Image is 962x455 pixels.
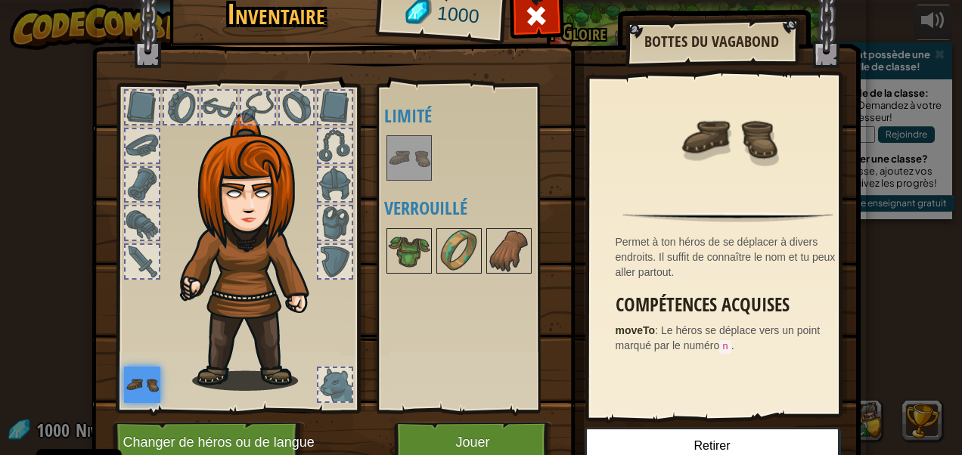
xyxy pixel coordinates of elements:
strong: moveTo [616,324,656,336]
img: portrait.png [488,230,530,272]
img: portrait.png [124,367,160,403]
img: portrait.png [388,230,430,272]
code: n [719,340,731,354]
img: hr.png [622,212,833,222]
h4: Limité [384,106,574,125]
span: Le héros se déplace vers un point marqué par le numéro . [616,324,821,351]
h3: Compétences acquises [616,295,849,315]
img: hair_f2.png [173,113,336,391]
h2: Bottes du Vagabond [641,33,783,50]
img: portrait.png [679,88,777,187]
div: Permet à ton héros de se déplacer à divers endroits. Il suffit de connaître le nom et tu peux all... [616,234,849,280]
img: portrait.png [438,230,480,272]
h4: Verrouillé [384,198,574,218]
img: portrait.png [388,137,430,179]
span: : [655,324,661,336]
